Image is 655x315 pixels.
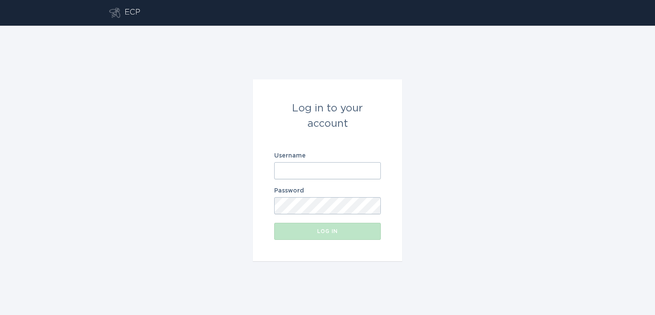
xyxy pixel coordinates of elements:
[274,188,381,194] label: Password
[278,229,377,234] div: Log in
[274,101,381,131] div: Log in to your account
[274,153,381,159] label: Username
[109,8,120,18] button: Go to dashboard
[125,8,140,18] div: ECP
[274,223,381,240] button: Log in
